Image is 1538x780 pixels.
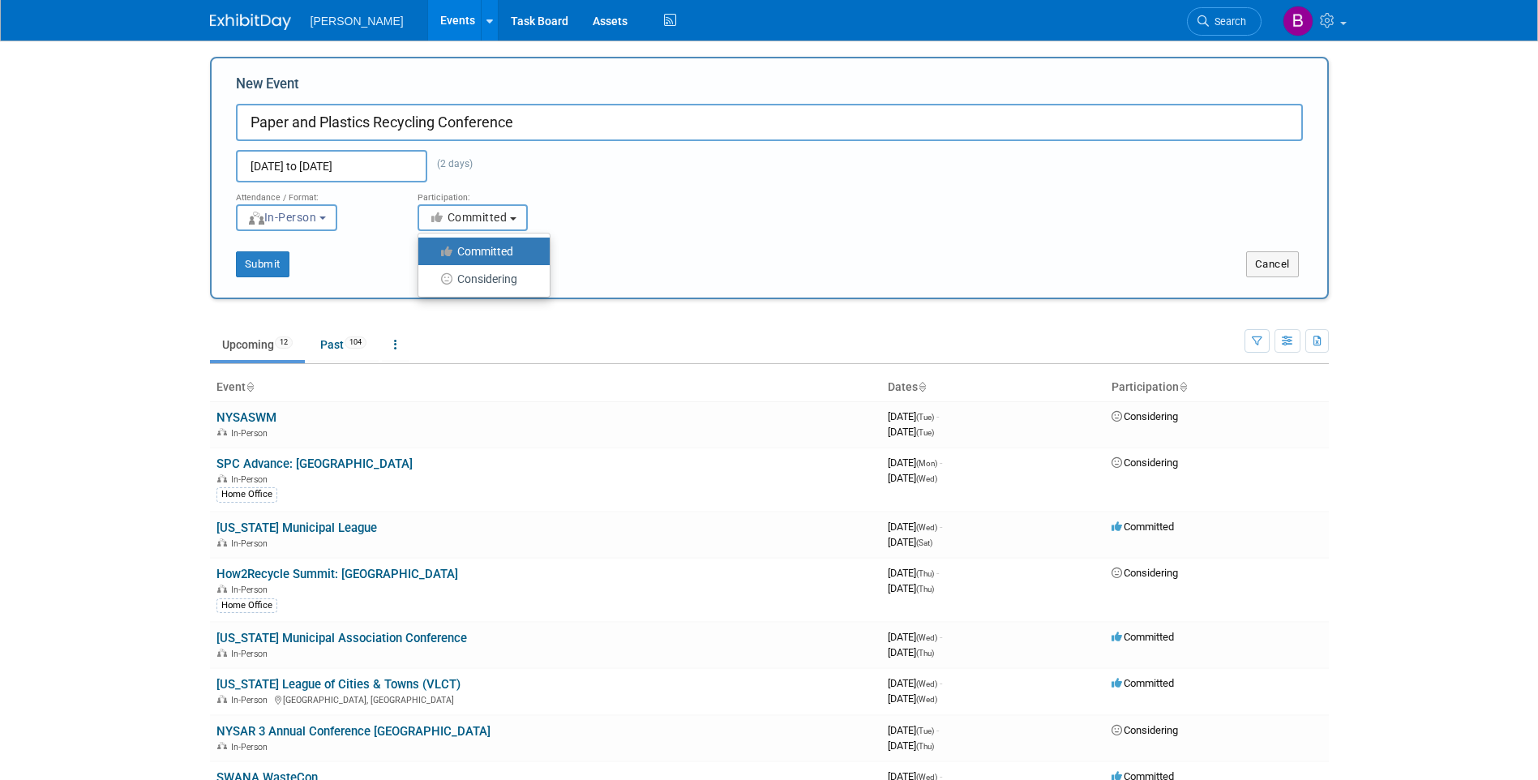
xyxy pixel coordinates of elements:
span: [DATE] [888,582,934,594]
span: [DATE] [888,567,939,579]
img: In-Person Event [217,474,227,482]
span: [DATE] [888,677,942,689]
span: (Tue) [916,428,934,437]
a: NYSAR 3 Annual Conference [GEOGRAPHIC_DATA] [216,724,491,739]
div: [GEOGRAPHIC_DATA], [GEOGRAPHIC_DATA] [216,692,875,705]
input: Name of Trade Show / Conference [236,104,1303,141]
span: In-Person [247,211,317,224]
span: (Thu) [916,649,934,658]
a: [US_STATE] Municipal Association Conference [216,631,467,645]
a: Past104 [308,329,379,360]
span: In-Person [231,742,272,752]
span: Considering [1112,567,1178,579]
span: (2 days) [427,158,473,169]
label: New Event [236,75,299,100]
span: [DATE] [888,536,932,548]
a: Sort by Start Date [918,380,926,393]
span: [DATE] [888,456,942,469]
img: Brittany Gilman [1283,6,1313,36]
img: ExhibitDay [210,14,291,30]
div: Attendance / Format: [236,182,393,204]
span: In-Person [231,474,272,485]
img: In-Person Event [217,585,227,593]
span: [DATE] [888,521,942,533]
span: Search [1209,15,1246,28]
span: (Wed) [916,474,937,483]
span: (Thu) [916,585,934,594]
span: Committed [1112,631,1174,643]
label: Considering [426,268,533,289]
span: - [940,631,942,643]
button: Cancel [1246,251,1299,277]
div: Participation: [418,182,575,204]
span: (Wed) [916,523,937,532]
span: [DATE] [888,472,937,484]
span: (Wed) [916,679,937,688]
span: - [940,456,942,469]
a: [US_STATE] League of Cities & Towns (VLCT) [216,677,461,692]
span: (Wed) [916,695,937,704]
a: [US_STATE] Municipal League [216,521,377,535]
span: (Tue) [916,413,934,422]
span: [DATE] [888,410,939,422]
span: In-Person [231,649,272,659]
div: Home Office [216,487,277,502]
span: [DATE] [888,724,939,736]
span: 104 [345,336,366,349]
label: Committed [426,241,533,262]
span: In-Person [231,428,272,439]
button: Committed [418,204,528,231]
span: - [940,677,942,689]
a: Upcoming12 [210,329,305,360]
span: (Wed) [916,633,937,642]
img: In-Person Event [217,695,227,703]
th: Dates [881,374,1105,401]
a: SPC Advance: [GEOGRAPHIC_DATA] [216,456,413,471]
span: In-Person [231,585,272,595]
span: In-Person [231,695,272,705]
img: In-Person Event [217,538,227,546]
span: - [940,521,942,533]
span: (Mon) [916,459,937,468]
span: [PERSON_NAME] [311,15,404,28]
span: 12 [275,336,293,349]
span: In-Person [231,538,272,549]
span: (Thu) [916,742,934,751]
input: Start Date - End Date [236,150,427,182]
span: Committed [1112,677,1174,689]
span: (Tue) [916,726,934,735]
span: Considering [1112,456,1178,469]
div: Home Office [216,598,277,613]
button: Submit [236,251,289,277]
span: Committed [429,211,508,224]
span: (Thu) [916,569,934,578]
th: Event [210,374,881,401]
a: Sort by Participation Type [1179,380,1187,393]
span: Committed [1112,521,1174,533]
a: Sort by Event Name [246,380,254,393]
span: [DATE] [888,631,942,643]
span: - [936,567,939,579]
img: In-Person Event [217,428,227,436]
span: (Sat) [916,538,932,547]
a: NYSASWM [216,410,276,425]
span: - [936,724,939,736]
span: Considering [1112,724,1178,736]
img: In-Person Event [217,742,227,750]
span: [DATE] [888,692,937,705]
span: [DATE] [888,646,934,658]
span: Considering [1112,410,1178,422]
th: Participation [1105,374,1329,401]
a: How2Recycle Summit: [GEOGRAPHIC_DATA] [216,567,458,581]
span: - [936,410,939,422]
span: [DATE] [888,426,934,438]
a: Search [1187,7,1262,36]
img: In-Person Event [217,649,227,657]
span: [DATE] [888,739,934,752]
button: In-Person [236,204,337,231]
